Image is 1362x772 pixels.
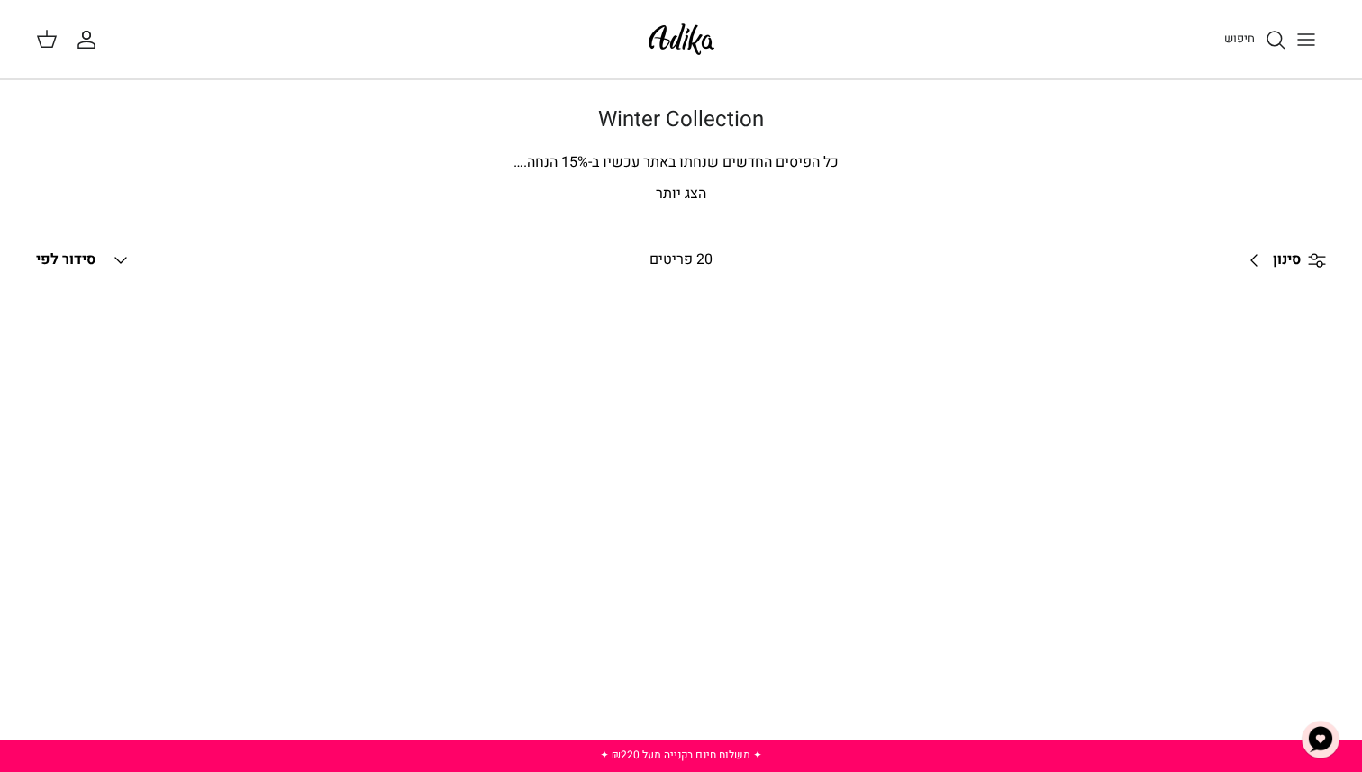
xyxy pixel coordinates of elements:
[513,151,588,173] span: % הנחה.
[643,18,720,60] img: Adika IL
[1224,29,1286,50] a: חיפוש
[50,183,1312,206] p: הצג יותר
[1237,239,1326,282] a: סינון
[1286,20,1326,59] button: Toggle menu
[76,29,104,50] a: החשבון שלי
[588,151,839,173] span: כל הפיסים החדשים שנחתו באתר עכשיו ב-
[600,747,762,763] a: ✦ משלוח חינם בקנייה מעל ₪220 ✦
[50,107,1312,133] h1: Winter Collection
[561,151,577,173] span: 15
[36,241,132,280] button: סידור לפי
[527,249,835,272] div: 20 פריטים
[1294,713,1348,767] button: צ'אט
[1224,30,1255,47] span: חיפוש
[1273,249,1301,272] span: סינון
[36,249,95,270] span: סידור לפי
